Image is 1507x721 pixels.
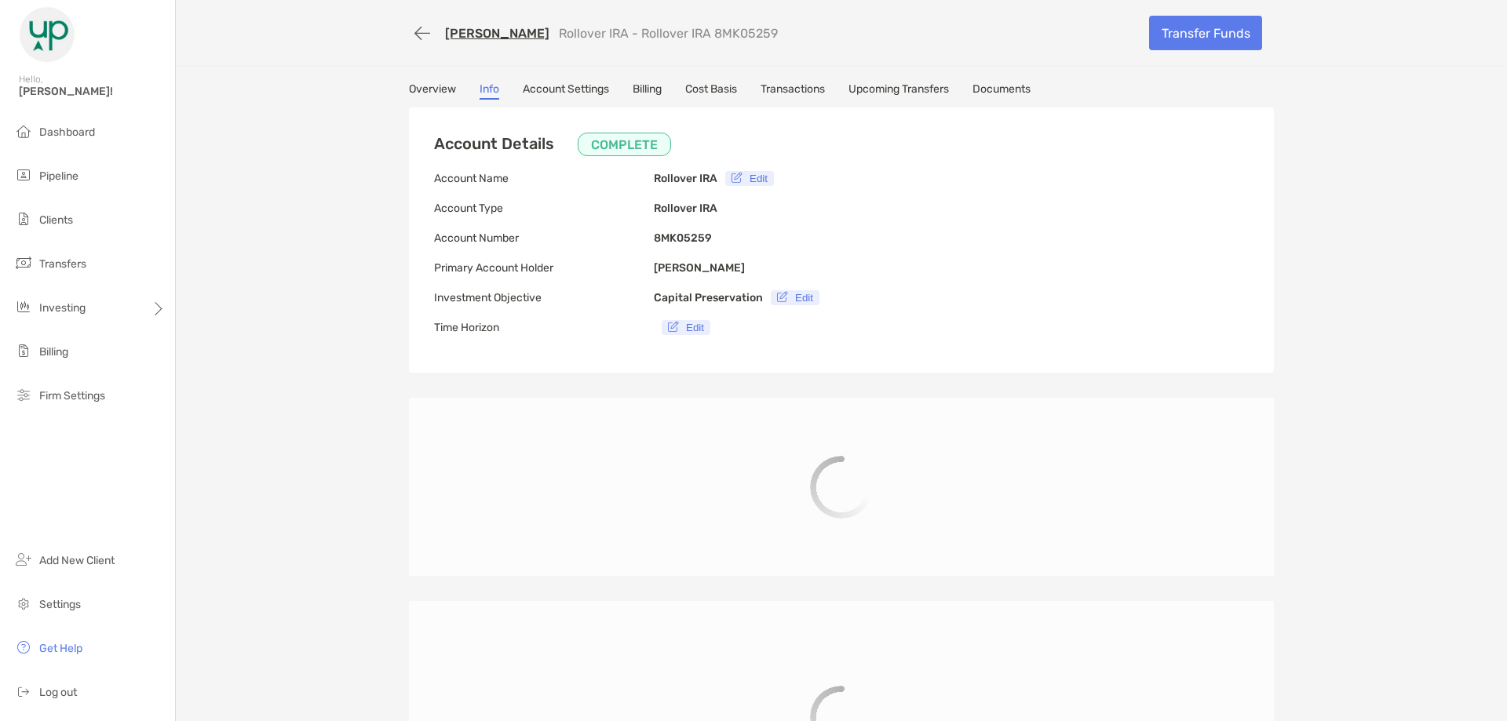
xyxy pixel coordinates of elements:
img: clients icon [14,209,33,228]
img: add_new_client icon [14,550,33,569]
span: Clients [39,213,73,227]
p: COMPLETE [591,135,658,155]
button: Edit [662,320,710,335]
span: Pipeline [39,169,78,183]
a: Transactions [761,82,825,100]
button: Edit [771,290,819,305]
b: Rollover IRA [654,202,717,215]
img: pipeline icon [14,166,33,184]
p: Time Horizon [434,318,654,337]
img: dashboard icon [14,122,33,140]
img: billing icon [14,341,33,360]
p: Account Number [434,228,654,248]
p: Rollover IRA - Rollover IRA 8MK05259 [559,26,778,41]
span: Transfers [39,257,86,271]
a: Billing [633,82,662,100]
img: logout icon [14,682,33,701]
p: Account Type [434,198,654,218]
a: [PERSON_NAME] [445,26,549,41]
span: Billing [39,345,68,359]
p: Account Name [434,169,654,188]
span: Firm Settings [39,389,105,402]
span: Log out [39,686,77,699]
a: Documents [972,82,1031,100]
span: Dashboard [39,126,95,139]
p: Investment Objective [434,288,654,308]
a: Cost Basis [685,82,737,100]
b: Rollover IRA [654,172,717,185]
b: [PERSON_NAME] [654,261,745,275]
a: Info [480,82,499,100]
a: Upcoming Transfers [848,82,949,100]
button: Edit [725,171,774,186]
span: Settings [39,598,81,611]
h3: Account Details [434,133,671,156]
a: Overview [409,82,456,100]
img: settings icon [14,594,33,613]
span: Investing [39,301,86,315]
img: firm-settings icon [14,385,33,404]
img: get-help icon [14,638,33,657]
img: transfers icon [14,253,33,272]
span: Get Help [39,642,82,655]
b: 8MK05259 [654,231,712,245]
a: Account Settings [523,82,609,100]
img: Zoe Logo [19,6,75,63]
span: Add New Client [39,554,115,567]
img: investing icon [14,297,33,316]
p: Primary Account Holder [434,258,654,278]
span: [PERSON_NAME]! [19,85,166,98]
b: Capital Preservation [654,291,763,304]
a: Transfer Funds [1149,16,1262,50]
